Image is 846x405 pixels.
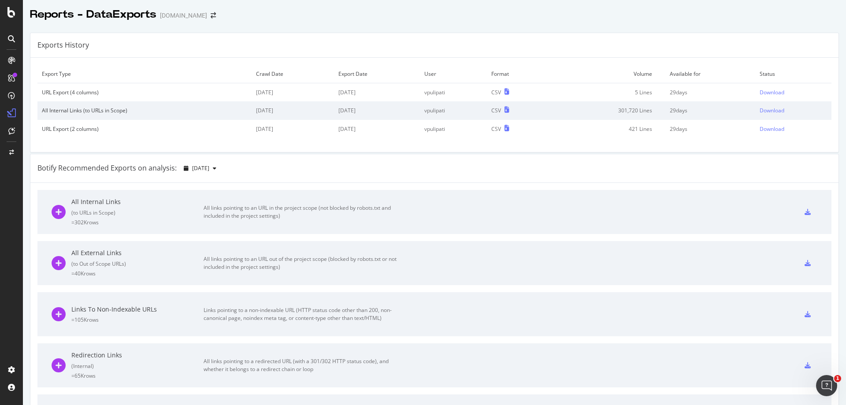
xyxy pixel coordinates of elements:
[180,161,220,175] button: [DATE]
[71,351,204,360] div: Redirection Links
[71,209,204,216] div: ( to URLs in Scope )
[334,83,420,102] td: [DATE]
[252,65,334,83] td: Crawl Date
[491,107,501,114] div: CSV
[548,65,665,83] td: Volume
[816,375,837,396] iframe: Intercom live chat
[204,306,402,322] div: Links pointing to a non-indexable URL (HTTP status code other than 200, non-canonical page, noind...
[71,219,204,226] div: = 302K rows
[334,101,420,119] td: [DATE]
[71,362,204,370] div: ( Internal )
[204,357,402,373] div: All links pointing to a redirected URL (with a 301/302 HTTP status code), and whether it belongs ...
[760,125,784,133] div: Download
[760,125,827,133] a: Download
[252,120,334,138] td: [DATE]
[204,255,402,271] div: All links pointing to an URL out of the project scope (blocked by robots.txt or not included in t...
[71,270,204,277] div: = 40K rows
[252,83,334,102] td: [DATE]
[334,120,420,138] td: [DATE]
[420,101,487,119] td: vpulipati
[160,11,207,20] div: [DOMAIN_NAME]
[420,65,487,83] td: User
[30,7,156,22] div: Reports - DataExports
[491,125,501,133] div: CSV
[420,120,487,138] td: vpulipati
[805,209,811,215] div: csv-export
[204,204,402,220] div: All links pointing to an URL in the project scope (not blocked by robots.txt and included in the ...
[71,316,204,323] div: = 105K rows
[665,101,756,119] td: 29 days
[42,107,247,114] div: All Internal Links (to URLs in Scope)
[487,65,548,83] td: Format
[548,83,665,102] td: 5 Lines
[420,83,487,102] td: vpulipati
[834,375,841,382] span: 1
[760,89,784,96] div: Download
[755,65,831,83] td: Status
[805,260,811,266] div: csv-export
[71,260,204,268] div: ( to Out of Scope URLs )
[211,12,216,19] div: arrow-right-arrow-left
[665,65,756,83] td: Available for
[42,125,247,133] div: URL Export (2 columns)
[71,305,204,314] div: Links To Non-Indexable URLs
[42,89,247,96] div: URL Export (4 columns)
[665,83,756,102] td: 29 days
[665,120,756,138] td: 29 days
[71,249,204,257] div: All External Links
[491,89,501,96] div: CSV
[760,89,827,96] a: Download
[71,372,204,379] div: = 65K rows
[548,120,665,138] td: 421 Lines
[71,197,204,206] div: All Internal Links
[760,107,784,114] div: Download
[37,40,89,50] div: Exports History
[760,107,827,114] a: Download
[805,362,811,368] div: csv-export
[252,101,334,119] td: [DATE]
[37,163,177,173] div: Botify Recommended Exports on analysis:
[192,164,209,172] span: 2025 Sep. 4th
[334,65,420,83] td: Export Date
[805,311,811,317] div: csv-export
[37,65,252,83] td: Export Type
[548,101,665,119] td: 301,720 Lines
